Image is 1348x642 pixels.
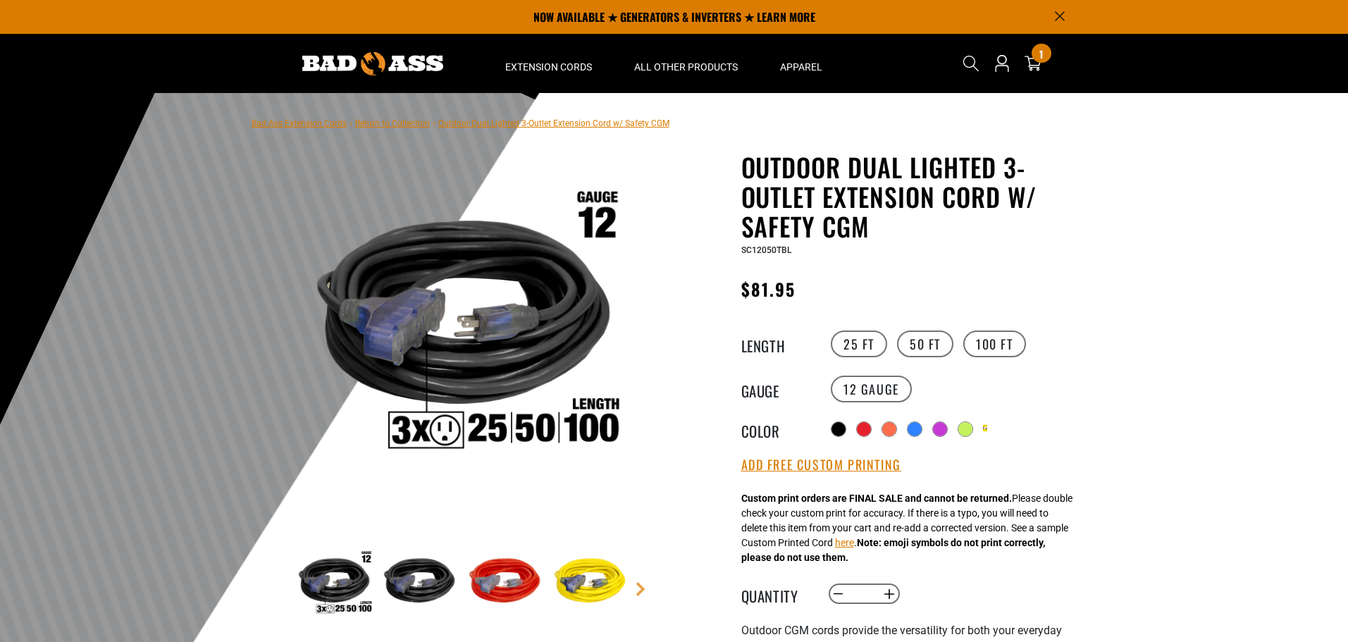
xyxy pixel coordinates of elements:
[1039,49,1043,59] span: 1
[741,493,1012,504] strong: Custom print orders are FINAL SALE and cannot be returned.
[741,585,812,603] label: Quantity
[252,118,347,128] a: Bad Ass Extension Cords
[983,422,987,435] div: Yellow
[741,152,1087,241] h1: Outdoor Dual Lighted 3-Outlet Extension Cord w/ Safety CGM
[484,34,613,93] summary: Extension Cords
[464,543,545,624] img: red
[741,380,812,398] legend: Gauge
[741,537,1045,563] strong: Note: emoji symbols do not print correctly, please do not use them.
[633,582,648,596] a: Next
[433,118,435,128] span: ›
[759,34,843,93] summary: Apparel
[741,457,901,473] button: Add Free Custom Printing
[438,118,669,128] span: Outdoor Dual Lighted 3-Outlet Extension Cord w/ Safety CGM
[741,420,812,438] legend: Color
[302,52,443,75] img: Bad Ass Extension Cords
[780,61,822,73] span: Apparel
[960,52,982,75] summary: Search
[613,34,759,93] summary: All Other Products
[963,331,1026,357] label: 100 FT
[549,543,631,624] img: neon yellow
[831,376,912,402] label: 12 Gauge
[505,61,592,73] span: Extension Cords
[835,536,854,550] button: here
[741,276,796,302] span: $81.95
[741,491,1072,565] div: Please double check your custom print for accuracy. If there is a typo, you will need to delete t...
[355,118,430,128] a: Return to Collection
[897,331,953,357] label: 50 FT
[378,543,460,624] img: black
[831,331,887,357] label: 25 FT
[741,245,791,255] span: SC12050TBL
[634,61,738,73] span: All Other Products
[741,335,812,353] legend: Length
[252,114,669,131] nav: breadcrumbs
[350,118,352,128] span: ›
